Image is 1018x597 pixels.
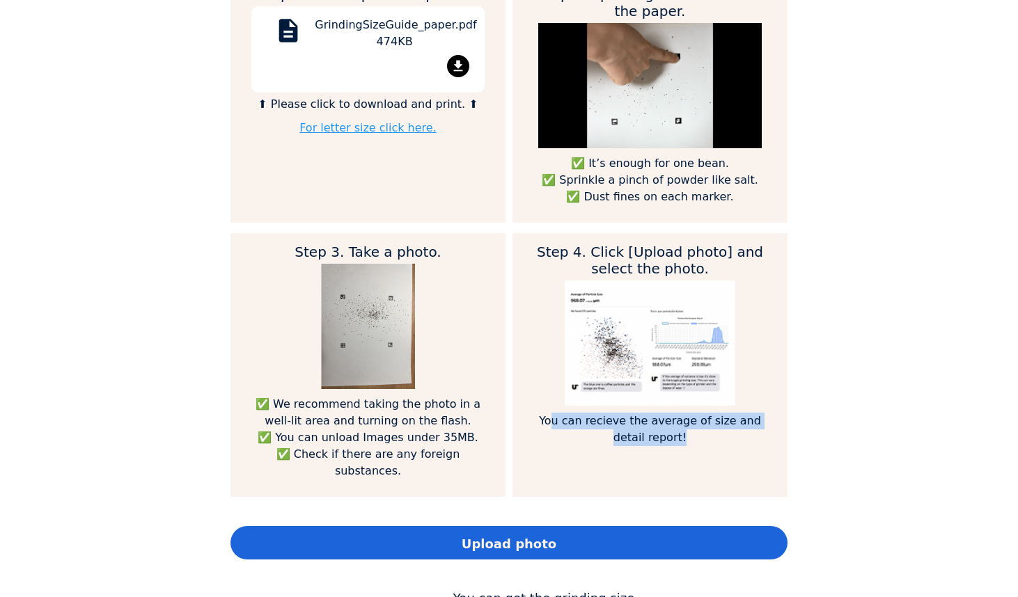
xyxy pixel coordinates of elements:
[251,244,485,260] h2: Step 3. Take a photo.
[447,55,469,77] mat-icon: file_download
[315,17,474,55] div: GrindingSizeGuide_paper.pdf 474KB
[251,396,485,479] p: ✅ We recommend taking the photo in a well-lit area and turning on the flash. ✅ You can unload Ima...
[321,264,415,389] img: guide
[299,121,437,134] a: For letter size click here.
[533,244,767,277] h2: Step 4. Click [Upload photo] and select the photo.
[462,534,556,553] span: Upload photo
[533,413,767,446] p: You can recieve the average of size and detail report!
[533,155,767,205] p: ✅ It’s enough for one bean. ✅ Sprinkle a pinch of powder like salt. ✅ Dust fines on each marker.
[538,23,762,148] img: guide
[565,280,735,406] img: guide
[272,17,305,50] mat-icon: description
[251,96,485,113] p: ⬆ Please click to download and print. ⬆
